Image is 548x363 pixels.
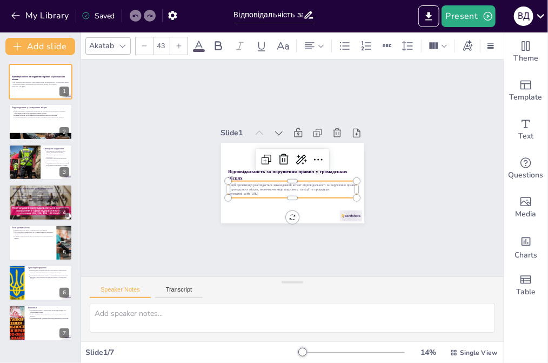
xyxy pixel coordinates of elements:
div: Akatab [87,38,116,53]
div: 4 [59,208,69,217]
span: Text [518,130,533,142]
button: Add slide [5,38,75,55]
span: Charts [514,249,537,261]
span: Table [516,286,536,298]
button: My Library [8,7,73,24]
div: Get real-time input from your audience [504,149,547,188]
div: 2 [59,127,69,137]
p: Прикладами порушень можуть бути куріння в заборонених зонах та вживання алкоголю в громадських мі... [30,270,69,274]
div: Add a table [504,266,547,305]
div: 5 [59,248,69,258]
p: Види порушень у громадських місцях [12,105,69,109]
div: Add text boxes [504,110,547,149]
p: Серйозність порушення визначає ступінь покарання. [46,158,69,162]
button: Present [442,5,496,27]
div: 5 [9,225,72,261]
div: 6 [9,265,72,301]
span: Single View [460,348,497,357]
p: Дотримання правил у громадських місцях є важливою відповідальністю кожного. [14,116,69,118]
div: Column Count [426,37,450,55]
p: Процедури притягнення до відповідальності [12,187,69,190]
strong: Відповідальність за порушення правил у громадських місцях [12,75,65,81]
span: Theme [513,52,538,64]
div: 14 % [416,347,442,358]
p: Приклади порушень [28,267,69,270]
div: Slide 1 [221,128,248,138]
p: Дотримання норм допомагає створити гармонійне суспільство. [30,318,69,320]
button: Export to PowerPoint [418,5,439,27]
p: Громадяни повинні знати про санкції, щоб уникати негативних наслідків. [46,162,69,166]
div: Saved [82,11,115,21]
div: 7 [59,328,69,338]
button: В Д [514,5,533,27]
p: Громадськість має право повідомляти про порушення. [14,229,53,231]
p: Справедливість у вирішенні спорів є важливою частиною правової системи. [14,198,69,200]
p: Generated with [URL] [228,192,357,196]
p: Кожен громадянин має відігравати свою роль у підтримці порядку. [30,313,69,317]
p: Важливо усвідомлювати свою роль у контролі за дотриманням правил. [14,235,53,239]
p: Роль громадськості [12,226,54,229]
p: Важливо усвідомлювати наслідки порушень у громадських місцях. [30,276,69,280]
div: 7 [9,305,72,341]
p: Generated with [URL] [12,85,69,88]
button: Transcript [155,286,203,298]
div: Border settings [485,37,497,55]
p: Оскарження рішення є важливим правом для кожного громадянина. [14,196,69,198]
strong: Відповідальність за порушення правил у громадських місцях [228,168,347,181]
p: Дотримання правил у громадських місцях є важливим для забезпечення безпеки. [30,309,69,313]
div: Slide 1 / 7 [85,347,301,358]
input: Insert title [234,7,303,23]
div: 3 [59,167,69,177]
p: Види порушень у громадських місцях можуть включати шум, неналежну поведінку, забруднення територі... [14,110,69,114]
span: Questions [509,169,544,181]
div: Text effects [459,37,476,55]
div: Background color [503,40,519,51]
div: 1 [59,87,69,96]
p: Законодавство передбачає різні санкції, включаючи штрафи, заборони та адміністративні покарання. [46,150,69,158]
span: Template [510,91,543,103]
div: Add charts and graphs [504,227,547,266]
p: Важливо розуміти, що кожен вид порушення може мати свої наслідки. [14,114,69,116]
button: Speaker Notes [90,286,151,298]
div: 4 [9,184,72,220]
div: Change the overall theme [504,32,547,71]
div: 1 [9,64,72,100]
p: Висновки [28,307,69,310]
p: У цій презентації розглядається законодавчий аспект відповідальності за порушення правил у громад... [12,82,69,85]
div: Add images, graphics, shapes or video [504,188,547,227]
p: Неналежне паркування також є поширеним видом порушення. [30,274,69,276]
span: Media [516,208,537,220]
p: Спільна робота громадськості та органів влади може зменшити випадки порушень. [14,231,53,235]
p: У цій презентації розглядається законодавчий аспект відповідальності за порушення правил у громад... [228,183,357,192]
div: 6 [59,288,69,298]
div: 3 [9,144,72,180]
p: Санкції за порушення [44,147,69,150]
div: В Д [514,6,533,26]
div: 2 [9,104,72,140]
p: Процес притягнення до відповідальності може включати складання протоколу та розгляд справи в суді. [14,192,69,196]
div: Add ready made slides [504,71,547,110]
